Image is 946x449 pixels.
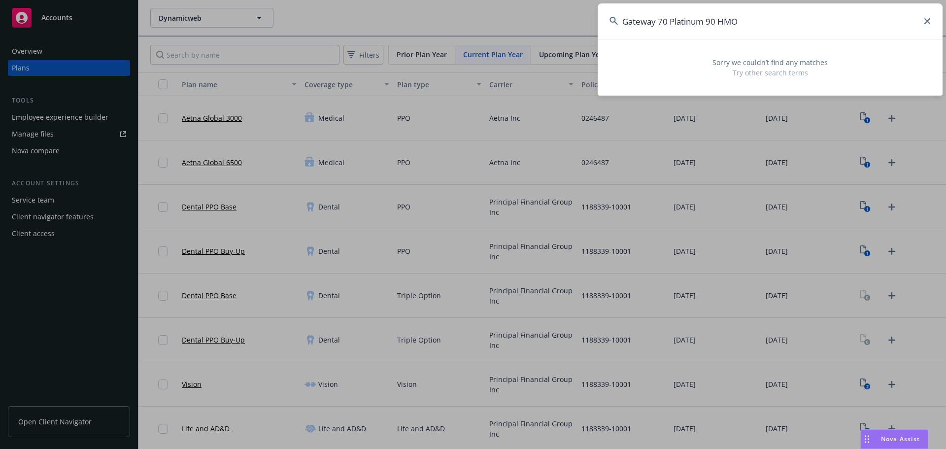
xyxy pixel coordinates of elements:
span: Sorry we couldn’t find any matches [609,57,931,68]
span: Try other search terms [609,68,931,78]
input: Search... [598,3,943,39]
div: Drag to move [861,430,873,449]
button: Nova Assist [860,429,928,449]
span: Nova Assist [881,435,920,443]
